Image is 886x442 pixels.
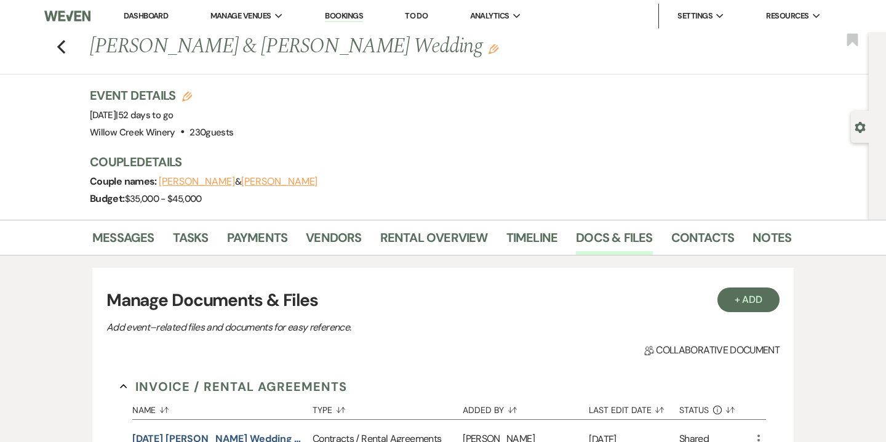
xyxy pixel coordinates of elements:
span: & [159,175,317,188]
button: Added By [463,396,589,419]
a: Messages [92,228,154,255]
a: Timeline [506,228,558,255]
a: Tasks [173,228,209,255]
a: Payments [227,228,288,255]
button: Status [679,396,751,419]
h3: Manage Documents & Files [106,287,780,313]
span: [DATE] [90,109,173,121]
img: Weven Logo [44,3,90,29]
h1: [PERSON_NAME] & [PERSON_NAME] Wedding [90,32,641,62]
a: Contacts [671,228,735,255]
span: Manage Venues [210,10,271,22]
button: Open lead details [855,121,866,132]
button: Edit [489,43,498,54]
span: Status [679,406,709,414]
span: | [116,109,173,121]
a: Rental Overview [380,228,488,255]
span: Resources [766,10,808,22]
span: Analytics [470,10,509,22]
span: Willow Creek Winery [90,126,175,139]
span: Couple names: [90,175,159,188]
a: Dashboard [124,10,168,21]
h3: Couple Details [90,153,779,171]
span: $35,000 - $45,000 [125,193,202,205]
a: To Do [405,10,428,21]
button: [PERSON_NAME] [159,177,235,187]
button: Type [313,396,463,419]
a: Bookings [325,10,363,22]
span: 52 days to go [118,109,174,121]
button: Last Edit Date [589,396,679,419]
button: [PERSON_NAME] [241,177,317,187]
span: Collaborative document [644,343,780,358]
p: Add event–related files and documents for easy reference. [106,319,537,336]
button: + Add [717,287,780,312]
button: Name [132,396,313,419]
a: Vendors [306,228,361,255]
span: Budget: [90,192,125,205]
span: Settings [677,10,712,22]
a: Docs & Files [576,228,652,255]
span: 230 guests [190,126,233,139]
button: Invoice / Rental Agreements [120,377,347,396]
a: Notes [752,228,791,255]
h3: Event Details [90,87,233,104]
